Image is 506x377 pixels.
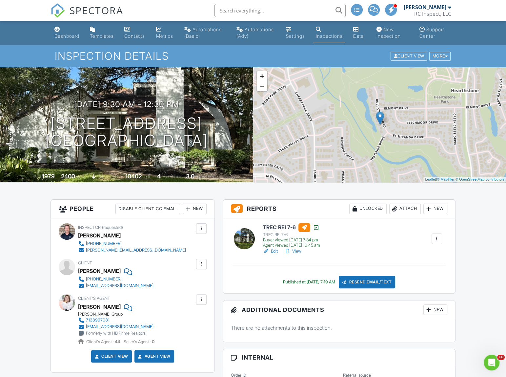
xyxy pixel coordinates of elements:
[183,204,207,214] div: New
[34,174,41,179] span: Built
[115,204,180,214] div: Disable Client CC Email
[184,27,222,39] div: Automations (Basic)
[389,204,421,214] div: Attach
[86,331,146,336] div: Formerly with HB Prime Realtors
[143,174,151,179] span: sq.ft.
[339,276,395,288] div: Resend Email/Text
[78,312,159,317] div: [PERSON_NAME] Group
[51,200,214,218] h3: People
[86,277,122,282] div: [PHONE_NUMBER]
[195,174,214,179] span: bathrooms
[283,24,308,42] a: Settings
[93,353,128,360] a: Client View
[152,339,154,344] strong: 0
[223,200,455,218] h3: Reports
[86,339,121,344] span: Client's Agent -
[417,24,454,42] a: Support Center
[90,33,114,39] div: Templates
[437,177,455,181] a: © MapTiler
[78,225,101,230] span: Inspector
[78,323,153,330] a: [EMAIL_ADDRESS][DOMAIN_NAME]
[157,173,161,180] div: 4
[257,71,267,81] a: Zoom in
[86,241,122,246] div: [PHONE_NUMBER]
[349,204,387,214] div: Unlocked
[54,33,79,39] div: Dashboard
[86,248,186,253] div: [PERSON_NAME][EMAIL_ADDRESS][DOMAIN_NAME]
[316,33,343,39] div: Inspections
[391,52,427,61] div: Client View
[78,302,121,312] a: [PERSON_NAME]
[376,27,400,39] div: New Inspection
[97,174,104,179] span: slab
[162,174,180,179] span: bedrooms
[78,266,121,276] div: [PERSON_NAME]
[263,232,320,237] div: TREC REI 7-6
[86,324,153,329] div: [EMAIL_ADDRESS][DOMAIN_NAME]
[70,3,123,17] span: SPECTORA
[419,27,444,39] div: Support Center
[423,177,506,182] div: |
[125,173,142,180] div: 10402
[390,53,429,58] a: Client View
[55,50,451,62] h1: Inspection Details
[353,33,364,39] div: Data
[404,4,446,11] div: [PERSON_NAME]
[78,276,153,282] a: [PHONE_NUMBER]
[74,100,179,109] h3: [DATE] 9:30 am - 12:30 pm
[429,52,451,61] div: More
[61,173,75,180] div: 2400
[153,24,176,42] a: Metrics
[78,231,121,240] div: [PERSON_NAME]
[87,24,116,42] a: Templates
[51,3,65,18] img: The Best Home Inspection Software - Spectora
[137,353,171,360] a: Agent View
[257,81,267,91] a: Zoom out
[51,9,123,23] a: SPECTORA
[286,33,305,39] div: Settings
[263,237,320,243] div: Buyer viewed [DATE] 7:34 pm
[186,173,194,180] div: 3.0
[52,24,82,42] a: Dashboard
[497,355,505,360] span: 10
[284,248,301,255] a: View
[484,355,499,370] iframe: Intercom live chat
[78,296,110,301] span: Client's Agent
[423,204,447,214] div: New
[263,223,320,232] h6: TREC REI 7-6
[263,248,278,255] a: Edit
[263,243,320,248] div: Agent viewed [DATE] 10:45 am
[45,115,208,150] h1: [STREET_ADDRESS] [GEOGRAPHIC_DATA]
[122,24,148,42] a: Contacts
[78,247,186,254] a: [PERSON_NAME][EMAIL_ADDRESS][DOMAIN_NAME]
[283,279,335,285] div: Published at [DATE] 7:19 AM
[42,173,55,180] div: 1979
[78,282,153,289] a: [EMAIL_ADDRESS][DOMAIN_NAME]
[78,240,186,247] a: [PHONE_NUMBER]
[425,177,436,181] a: Leaflet
[124,33,145,39] div: Contacts
[313,24,345,42] a: Inspections
[111,174,124,179] span: Lot Size
[78,317,153,323] a: 7138997031
[102,225,123,230] span: (requested)
[423,304,447,315] div: New
[76,174,85,179] span: sq. ft.
[231,324,447,331] p: There are no attachments to this inspection.
[374,24,412,42] a: New Inspection
[78,260,92,265] span: Client
[351,24,368,42] a: Data
[223,349,455,366] h3: Internal
[115,339,120,344] strong: 44
[86,318,110,323] div: 7138997031
[86,283,153,288] div: [EMAIL_ADDRESS][DOMAIN_NAME]
[156,33,173,39] div: Metrics
[223,300,455,319] h3: Additional Documents
[414,11,451,17] div: RC Inspect, LLC
[124,339,154,344] span: Seller's Agent -
[214,4,346,17] input: Search everything...
[182,24,229,42] a: Automations (Basic)
[455,177,504,181] a: © OpenStreetMap contributors
[236,27,274,39] div: Automations (Adv)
